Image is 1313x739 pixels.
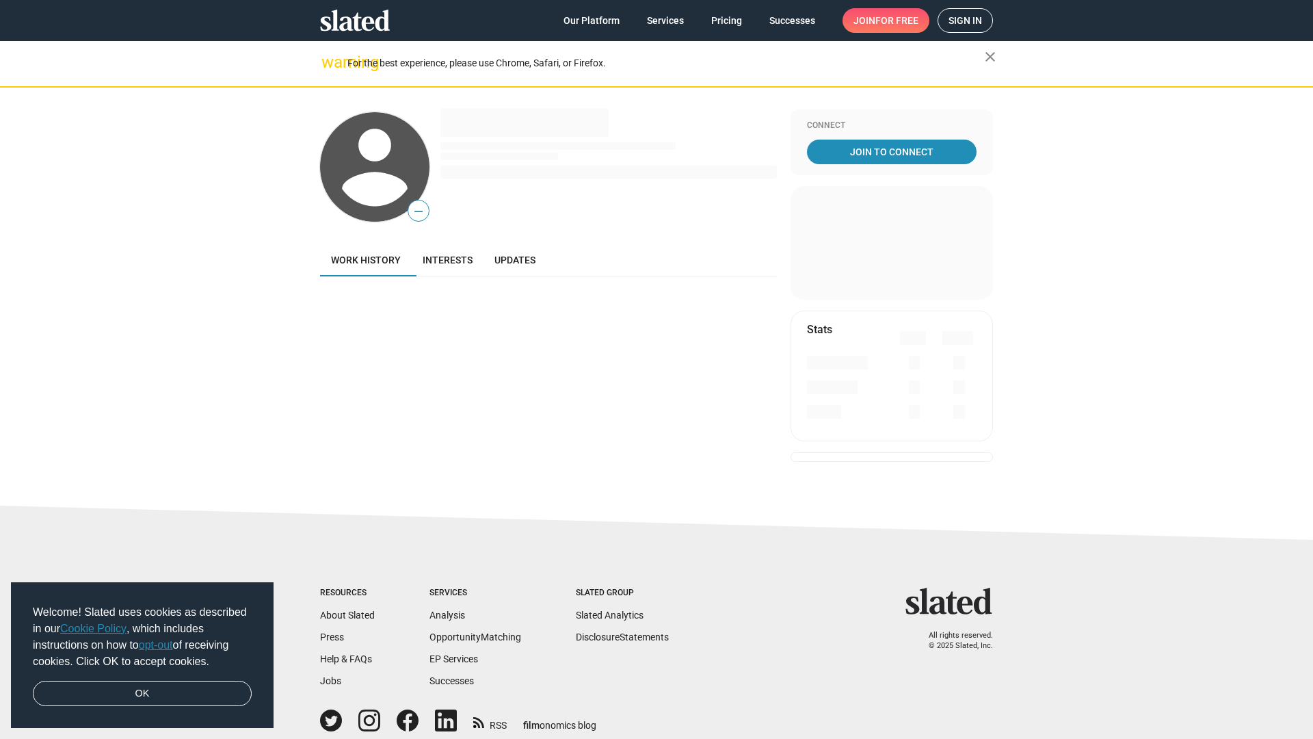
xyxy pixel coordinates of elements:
[429,610,465,621] a: Analysis
[914,631,993,651] p: All rights reserved. © 2025 Slated, Inc.
[576,632,669,643] a: DisclosureStatements
[949,9,982,32] span: Sign in
[758,8,826,33] a: Successes
[429,675,474,686] a: Successes
[576,610,644,621] a: Slated Analytics
[320,588,375,599] div: Resources
[320,653,372,664] a: Help & FAQs
[429,632,521,643] a: OpportunityMatching
[320,632,344,643] a: Press
[429,588,521,599] div: Services
[483,244,546,276] a: Updates
[523,708,596,732] a: filmonomics blog
[33,604,252,670] span: Welcome! Slated uses cookies as described in our , which includes instructions on how to of recei...
[494,255,535,265] span: Updates
[875,8,918,33] span: for free
[412,244,483,276] a: Interests
[320,610,375,621] a: About Slated
[769,8,815,33] span: Successes
[938,8,993,33] a: Sign in
[711,8,742,33] span: Pricing
[700,8,753,33] a: Pricing
[347,54,985,73] div: For the best experience, please use Chrome, Safari, or Firefox.
[576,588,669,599] div: Slated Group
[423,255,473,265] span: Interests
[429,653,478,664] a: EP Services
[810,140,974,164] span: Join To Connect
[982,49,998,65] mat-icon: close
[563,8,620,33] span: Our Platform
[807,322,832,337] mat-card-title: Stats
[139,639,173,651] a: opt-out
[11,582,274,729] div: cookieconsent
[320,675,341,686] a: Jobs
[473,711,507,732] a: RSS
[807,120,977,131] div: Connect
[320,244,412,276] a: Work history
[843,8,929,33] a: Joinfor free
[853,8,918,33] span: Join
[636,8,695,33] a: Services
[331,255,401,265] span: Work history
[321,54,338,70] mat-icon: warning
[60,623,127,634] a: Cookie Policy
[807,140,977,164] a: Join To Connect
[408,203,429,220] span: —
[647,8,684,33] span: Services
[523,720,540,731] span: film
[553,8,631,33] a: Our Platform
[33,681,252,707] a: dismiss cookie message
